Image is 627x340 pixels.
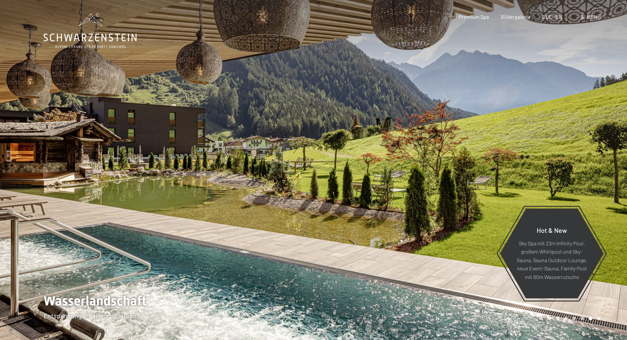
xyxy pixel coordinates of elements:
div: Carousel Page 6 [581,317,584,320]
div: Carousel Page 5 [572,317,576,320]
div: Carousel Page 7 (Current Slide) [589,317,592,320]
a: Hot & New Sky Spa mit 23m Infinity Pool, großem Whirlpool und Sky-Sauna, Sauna Outdoor Lounge, ne... [499,208,604,299]
div: Carousel Pagination [537,317,601,320]
a: Bildergalerie [501,14,531,20]
p: Sky Spa mit 23m Infinity Pool, großem Whirlpool und Sky-Sauna, Sauna Outdoor Lounge, neue Event-S... [516,239,587,281]
span: Hot & New [537,226,567,234]
div: Carousel Page 1 [539,317,543,320]
div: Carousel Page 3 [556,317,559,320]
a: BUCHEN [542,14,562,20]
div: Carousel Page 4 [564,317,568,320]
a: Premium Spa [459,14,489,20]
span: Menü [587,14,601,20]
div: Carousel Page 2 [548,317,551,320]
div: Carousel Page 8 [597,317,601,320]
